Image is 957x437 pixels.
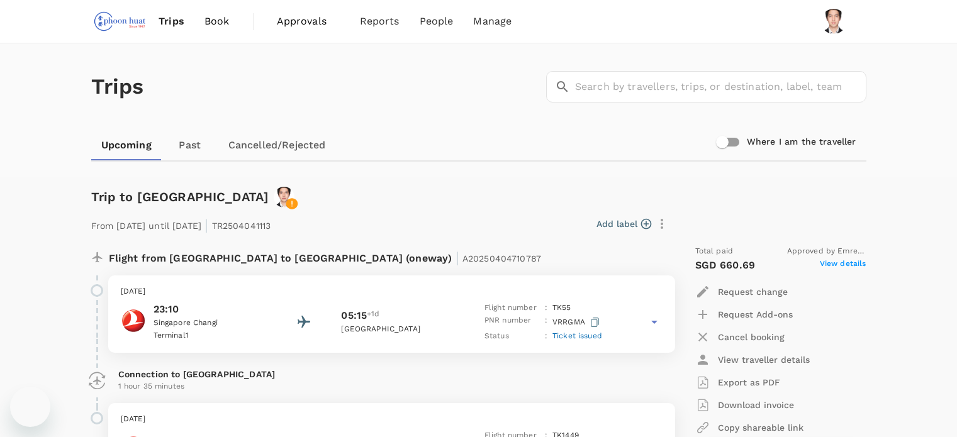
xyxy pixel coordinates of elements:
[552,302,571,314] p: TK 55
[159,14,184,29] span: Trips
[118,368,665,380] p: Connection to [GEOGRAPHIC_DATA]
[695,326,785,348] button: Cancel booking
[552,314,602,330] p: VRRGMA
[820,258,866,273] span: View details
[121,413,663,426] p: [DATE]
[162,130,218,160] a: Past
[360,14,400,29] span: Reports
[204,14,230,29] span: Book
[575,71,866,102] input: Search by travellers, trips, or destination, label, team
[484,302,540,314] p: Flight number
[91,187,269,207] h6: Trip to [GEOGRAPHIC_DATA]
[420,14,454,29] span: People
[718,285,788,298] p: Request change
[695,303,793,326] button: Request Add-ons
[718,331,785,343] p: Cancel booking
[484,330,540,343] p: Status
[277,14,340,29] span: Approvals
[121,285,663,298] p: [DATE]
[718,421,803,434] p: Copy shareable link
[204,216,208,234] span: |
[552,331,602,340] span: Ticket issued
[718,376,780,389] p: Export as PDF
[154,302,267,317] p: 23:10
[91,43,144,130] h1: Trips
[718,353,810,366] p: View traveller details
[91,8,149,35] img: Phoon Huat PTE. LTD.
[545,302,547,314] p: :
[787,245,866,258] span: Approved by
[367,308,379,323] span: +1d
[718,308,793,321] p: Request Add-ons
[821,9,846,34] img: Ye Hong Sean Wong
[274,187,294,207] img: avatar-67ef3868951fe.jpeg
[154,317,267,329] p: Singapore Changi
[118,380,665,393] p: 1 hour 35 minutes
[91,130,162,160] a: Upcoming
[695,348,810,371] button: View traveller details
[718,399,794,411] p: Download invoice
[456,249,459,267] span: |
[218,130,336,160] a: Cancelled/Rejected
[545,314,547,330] p: :
[695,258,756,273] p: SGD 660.69
[91,213,271,235] p: From [DATE] until [DATE] TR2504041113
[341,308,367,323] p: 05:15
[695,394,794,416] button: Download invoice
[10,387,50,427] iframe: Button to launch messaging window
[545,330,547,343] p: :
[596,218,651,230] button: Add label
[109,245,542,268] p: Flight from [GEOGRAPHIC_DATA] to [GEOGRAPHIC_DATA] (oneway)
[121,308,146,333] img: Turkish Airlines
[695,280,788,303] button: Request change
[484,314,540,330] p: PNR number
[695,371,780,394] button: Export as PDF
[462,253,541,263] span: A20250404710787
[747,135,856,149] h6: Where I am the traveller
[473,14,512,29] span: Manage
[154,329,267,342] p: Terminal 1
[341,323,454,336] p: [GEOGRAPHIC_DATA]
[695,245,734,258] span: Total paid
